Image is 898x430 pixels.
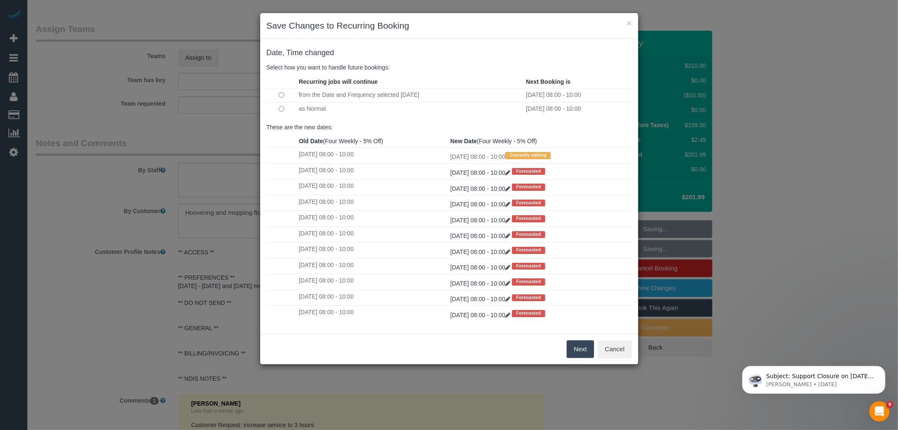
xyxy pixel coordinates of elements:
td: [DATE] 08:00 - 10:00 [524,102,632,115]
span: Forecasted [512,263,545,270]
th: (Four Weekly - 5% Off) [297,135,448,148]
span: Forecasted [512,278,545,285]
a: [DATE] 08:00 - 10:00 [450,280,512,287]
td: from the Date and Frequency selected [DATE] [297,88,524,102]
td: [DATE] 08:00 - 10:00 [297,148,448,163]
span: 9 [887,401,893,408]
p: These are the new dates: [266,123,632,131]
span: Forecasted [512,215,545,222]
td: [DATE] 08:00 - 10:00 [297,211,448,227]
td: [DATE] 08:00 - 10:00 [297,179,448,195]
a: [DATE] 08:00 - 10:00 [450,248,512,255]
strong: Next Booking is [526,78,570,85]
button: × [626,19,632,27]
a: [DATE] 08:00 - 10:00 [450,217,512,224]
span: Forecasted [512,184,545,190]
a: [DATE] 08:00 - 10:00 [450,296,512,302]
th: (Four Weekly - 5% Off) [448,135,632,148]
span: Currently editing [505,152,551,159]
span: Forecasted [512,168,545,175]
td: as Normal [297,102,524,115]
a: [DATE] 08:00 - 10:00 [450,232,512,239]
span: Forecasted [512,310,545,317]
span: Date, Time [266,48,303,57]
iframe: Intercom notifications message [730,348,898,407]
td: [DATE] 08:00 - 10:00 [524,88,632,102]
a: [DATE] 08:00 - 10:00 [450,312,512,318]
p: Select how you want to handle future bookings: [266,63,632,72]
td: [DATE] 08:00 - 10:00 [297,227,448,242]
td: [DATE] 08:00 - 10:00 [297,243,448,258]
strong: Recurring jobs will continue [299,78,378,85]
td: [DATE] 08:00 - 10:00 [297,195,448,211]
td: [DATE] 08:00 - 10:00 [297,274,448,290]
td: [DATE] 08:00 - 10:00 [297,290,448,305]
a: [DATE] 08:00 - 10:00 [450,185,512,192]
td: [DATE] 08:00 - 10:00 [448,148,632,163]
strong: New Date [450,138,477,144]
a: [DATE] 08:00 - 10:00 [450,169,512,176]
span: Forecasted [512,231,545,238]
button: Next [567,340,594,358]
h3: Save Changes to Recurring Booking [266,19,632,32]
td: [DATE] 08:00 - 10:00 [297,306,448,321]
strong: Old Date [299,138,323,144]
td: [DATE] 08:00 - 10:00 [297,163,448,179]
button: Cancel [598,340,632,358]
span: Forecasted [512,247,545,254]
a: [DATE] 08:00 - 10:00 [450,201,512,208]
h4: changed [266,49,632,57]
span: Forecasted [512,200,545,206]
td: [DATE] 08:00 - 10:00 [297,258,448,274]
span: Forecasted [512,294,545,301]
iframe: Intercom live chat [869,401,890,422]
a: [DATE] 08:00 - 10:00 [450,264,512,271]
